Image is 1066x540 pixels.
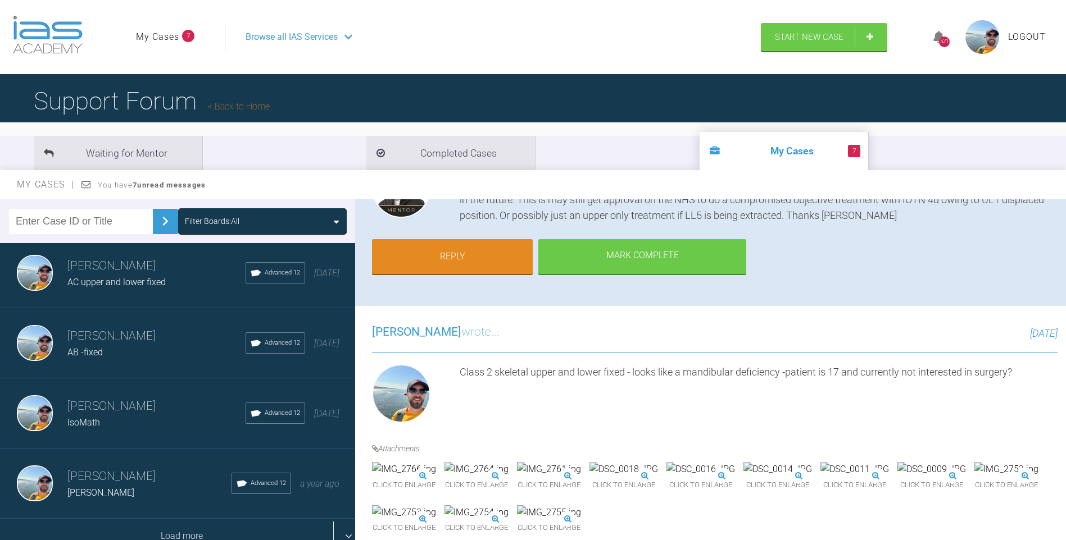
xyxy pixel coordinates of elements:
[67,417,100,428] span: IsoMath
[67,467,232,486] h3: [PERSON_NAME]
[939,36,950,47] div: 521
[314,408,339,419] span: [DATE]
[185,215,239,227] div: Filter Boards: All
[666,462,735,477] img: DSC_0016.JPG
[444,505,509,520] img: IMG_2754.jpg
[34,136,202,170] li: Waiting for Mentor
[460,364,1058,427] div: Class 2 skeletal upper and lower fixed - looks like a mandibular deficiency -patient is 17 and cu...
[67,277,166,287] span: AC upper and lower fixed
[182,30,194,42] span: 7
[897,462,966,477] img: DSC_0009.JPG
[265,268,300,278] span: Advanced 12
[246,30,338,44] span: Browse all IAS Services
[897,477,966,494] span: Click to enlarge
[743,462,812,477] img: DSC_0014.JPG
[251,478,286,488] span: Advanced 12
[300,478,339,489] span: a year ago
[372,519,436,537] span: Click to enlarge
[67,347,103,358] span: AB -fixed
[17,395,53,431] img: Owen Walls
[372,239,533,274] a: Reply
[444,477,509,494] span: Click to enlarge
[366,136,535,170] li: Completed Cases
[314,268,339,278] span: [DATE]
[34,81,270,121] h1: Support Forum
[372,364,430,423] img: Owen Walls
[67,397,246,416] h3: [PERSON_NAME]
[13,16,83,54] img: logo-light.3e3ef733.png
[372,477,436,494] span: Click to enlarge
[743,477,812,494] span: Click to enlarge
[820,477,889,494] span: Click to enlarge
[156,212,174,230] img: chevronRight.28bd32b0.svg
[820,462,889,477] img: DSC_0011.JPG
[666,477,735,494] span: Click to enlarge
[517,519,581,537] span: Click to enlarge
[589,462,658,477] img: DSC_0018.JPG
[17,465,53,501] img: Owen Walls
[314,338,339,349] span: [DATE]
[444,519,509,537] span: Click to enlarge
[372,505,436,520] img: IMG_2753.jpg
[444,462,509,477] img: IMG_2764.jpg
[265,338,300,348] span: Advanced 12
[517,505,581,520] img: IMG_2755.jpg
[700,132,868,170] li: My Cases
[965,20,999,54] img: profile.png
[372,442,1058,455] h4: Attachments
[517,462,581,477] img: IMG_2761.jpg
[775,32,843,42] span: Start New Case
[1030,327,1058,339] span: [DATE]
[1008,30,1046,44] a: Logout
[848,145,860,157] span: 7
[208,101,270,112] a: Back to Home
[589,477,658,494] span: Click to enlarge
[9,209,153,234] input: Enter Case ID or Title
[761,23,887,51] a: Start New Case
[17,179,75,190] span: My Cases
[372,325,461,338] span: [PERSON_NAME]
[133,181,206,189] strong: 7 unread messages
[974,462,1038,477] img: IMG_2752.jpg
[67,487,134,498] span: [PERSON_NAME]
[67,257,246,276] h3: [PERSON_NAME]
[265,408,300,418] span: Advanced 12
[974,477,1038,494] span: Click to enlarge
[98,181,206,189] span: You have
[538,239,746,274] div: Mark Complete
[517,477,581,494] span: Click to enlarge
[17,325,53,361] img: Owen Walls
[372,462,436,477] img: IMG_2766.jpg
[372,323,500,342] h3: wrote...
[67,327,246,346] h3: [PERSON_NAME]
[136,30,179,44] a: My Cases
[17,255,53,291] img: Owen Walls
